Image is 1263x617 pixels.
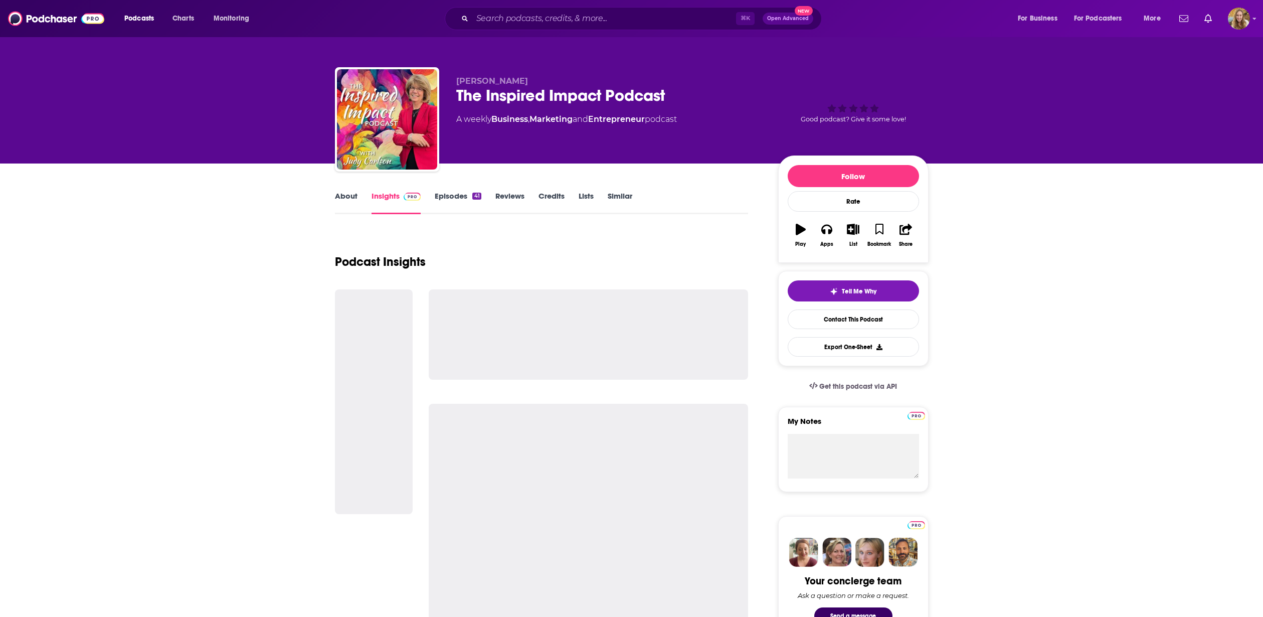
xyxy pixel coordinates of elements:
a: Similar [608,191,632,214]
a: About [335,191,357,214]
button: open menu [207,11,262,27]
img: Jules Profile [855,538,884,567]
img: Podchaser - Follow, Share and Rate Podcasts [8,9,104,28]
span: Logged in as ckpope [1228,8,1250,30]
img: Podchaser Pro [908,521,925,529]
img: Sydney Profile [789,538,818,567]
div: List [849,241,857,247]
a: Show notifications dropdown [1200,10,1216,27]
span: Get this podcast via API [819,382,897,391]
div: 41 [472,193,481,200]
a: Episodes41 [435,191,481,214]
button: List [840,217,866,253]
img: User Profile [1228,8,1250,30]
a: Lists [579,191,594,214]
a: Marketing [529,114,573,124]
div: Search podcasts, credits, & more... [454,7,831,30]
h1: Podcast Insights [335,254,426,269]
button: Bookmark [866,217,892,253]
button: open menu [117,11,167,27]
div: Ask a question or make a request. [798,591,909,599]
a: InsightsPodchaser Pro [372,191,421,214]
button: Play [788,217,814,253]
div: Play [795,241,806,247]
button: Follow [788,165,919,187]
span: Podcasts [124,12,154,26]
button: Show profile menu [1228,8,1250,30]
img: Barbara Profile [822,538,851,567]
span: Open Advanced [767,16,809,21]
img: tell me why sparkle [830,287,838,295]
span: Good podcast? Give it some love! [801,115,906,123]
button: tell me why sparkleTell Me Why [788,280,919,301]
div: Rate [788,191,919,212]
a: Credits [538,191,565,214]
button: Export One-Sheet [788,337,919,357]
a: Entrepreneur [588,114,645,124]
div: Bookmark [867,241,891,247]
span: [PERSON_NAME] [456,76,528,86]
img: Podchaser Pro [908,412,925,420]
img: The Inspired Impact Podcast [337,69,437,170]
span: , [528,114,529,124]
div: Share [899,241,913,247]
button: open menu [1137,11,1173,27]
div: Apps [820,241,833,247]
a: Pro website [908,410,925,420]
a: Charts [166,11,200,27]
span: and [573,114,588,124]
a: Pro website [908,520,925,529]
div: A weekly podcast [456,113,677,125]
img: Jon Profile [888,538,918,567]
button: Apps [814,217,840,253]
div: Your concierge team [805,575,901,587]
span: For Podcasters [1074,12,1122,26]
img: Podchaser Pro [404,193,421,201]
span: For Business [1018,12,1057,26]
label: My Notes [788,416,919,434]
span: More [1144,12,1161,26]
input: Search podcasts, credits, & more... [472,11,736,27]
span: Charts [172,12,194,26]
a: Get this podcast via API [801,374,906,399]
button: open menu [1067,11,1137,27]
button: Share [892,217,919,253]
span: Tell Me Why [842,287,876,295]
a: Reviews [495,191,524,214]
button: open menu [1011,11,1070,27]
a: Show notifications dropdown [1175,10,1192,27]
button: Open AdvancedNew [763,13,813,25]
a: Contact This Podcast [788,310,919,329]
div: Good podcast? Give it some love! [778,76,929,138]
span: New [795,6,813,16]
span: Monitoring [214,12,249,26]
span: ⌘ K [736,12,755,25]
a: Business [491,114,528,124]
